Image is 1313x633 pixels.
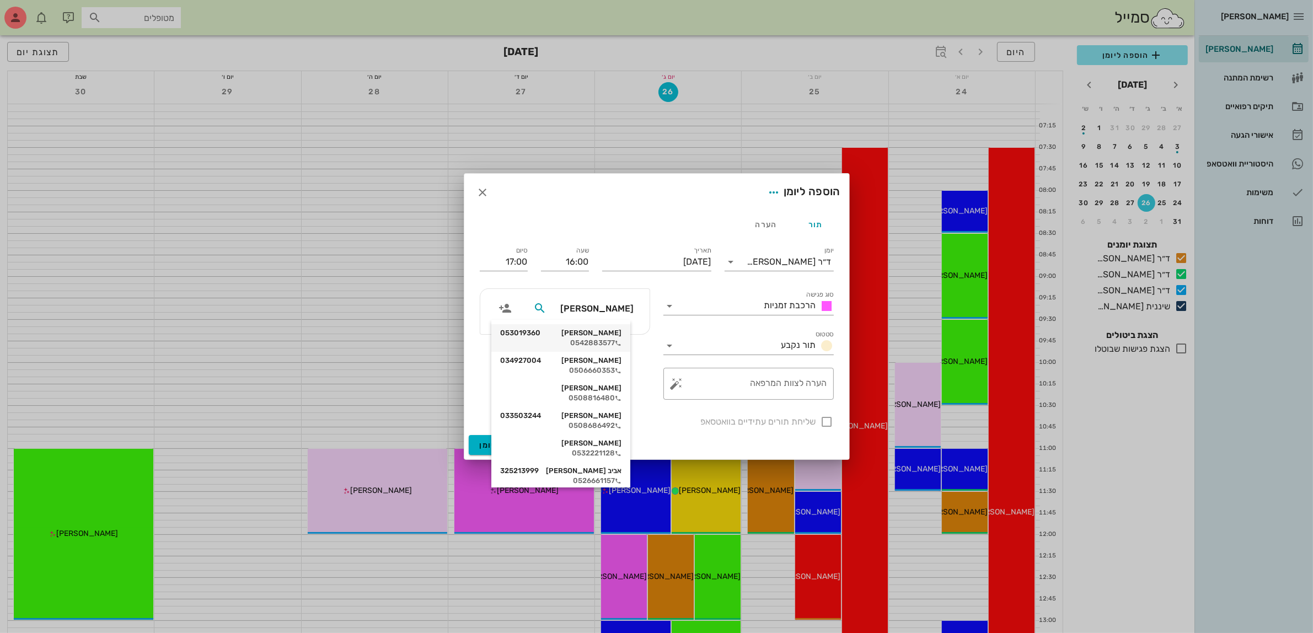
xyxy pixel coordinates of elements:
[500,421,621,430] div: 0508686492
[764,183,840,202] div: הוספה ליומן
[764,300,816,310] span: הרכבת זמניות
[480,441,527,450] span: הוספה ליומן
[663,297,834,315] div: סוג פגישההרכבת זמניות
[500,356,621,365] div: [PERSON_NAME]
[500,411,621,420] div: [PERSON_NAME]
[500,366,621,375] div: 0506660353
[806,291,834,299] label: סוג פגישה
[500,329,540,337] span: 053019360
[816,330,834,339] label: סטטוס
[500,384,621,393] div: [PERSON_NAME]
[663,337,834,355] div: סטטוסתור נקבע
[576,246,589,255] label: שעה
[469,435,538,455] button: הוספה ליומן
[781,340,816,350] span: תור נקבע
[741,211,791,238] div: הערה
[500,466,621,475] div: אביב [PERSON_NAME]
[500,449,621,458] div: 0532221128
[500,466,539,475] span: 325213999
[824,246,834,255] label: יומן
[500,411,541,420] span: 033503244
[500,394,621,403] div: 0508816480
[500,476,621,485] div: 0526661157
[725,253,834,271] div: יומןד״ר [PERSON_NAME]
[516,246,528,255] label: סיום
[500,329,621,337] div: [PERSON_NAME]
[500,439,621,448] div: [PERSON_NAME]
[500,339,621,347] div: 0542883577
[500,356,541,365] span: 034927004
[747,257,832,267] div: ד״ר [PERSON_NAME]
[694,246,711,255] label: תאריך
[791,211,840,238] div: תור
